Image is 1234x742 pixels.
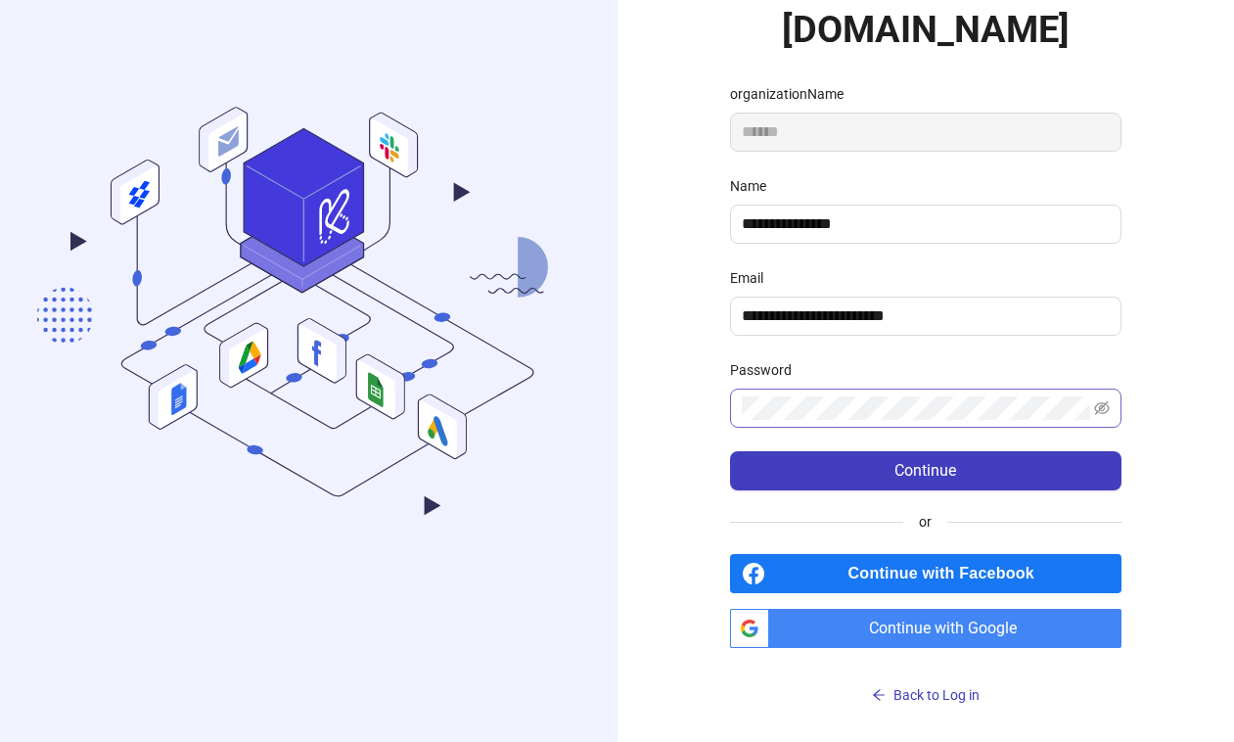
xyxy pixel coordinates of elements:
span: eye-invisible [1094,400,1110,416]
button: Back to Log in [730,679,1121,711]
span: Back to Log in [893,687,980,703]
input: Email [742,304,1106,328]
label: Password [730,359,804,381]
a: Continue with Facebook [730,554,1121,593]
a: Continue with Google [730,609,1121,648]
label: Name [730,175,779,197]
label: Email [730,267,776,289]
span: Continue with Google [777,609,1121,648]
span: arrow-left [872,688,886,702]
a: Back to Log in [730,648,1121,711]
input: organizationName [730,113,1121,152]
input: Password [742,396,1090,420]
span: or [903,511,947,533]
label: organizationName [730,83,856,105]
button: Continue [730,451,1121,490]
span: Continue with Facebook [773,554,1121,593]
span: Continue [894,462,956,480]
input: Name [742,212,1106,236]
